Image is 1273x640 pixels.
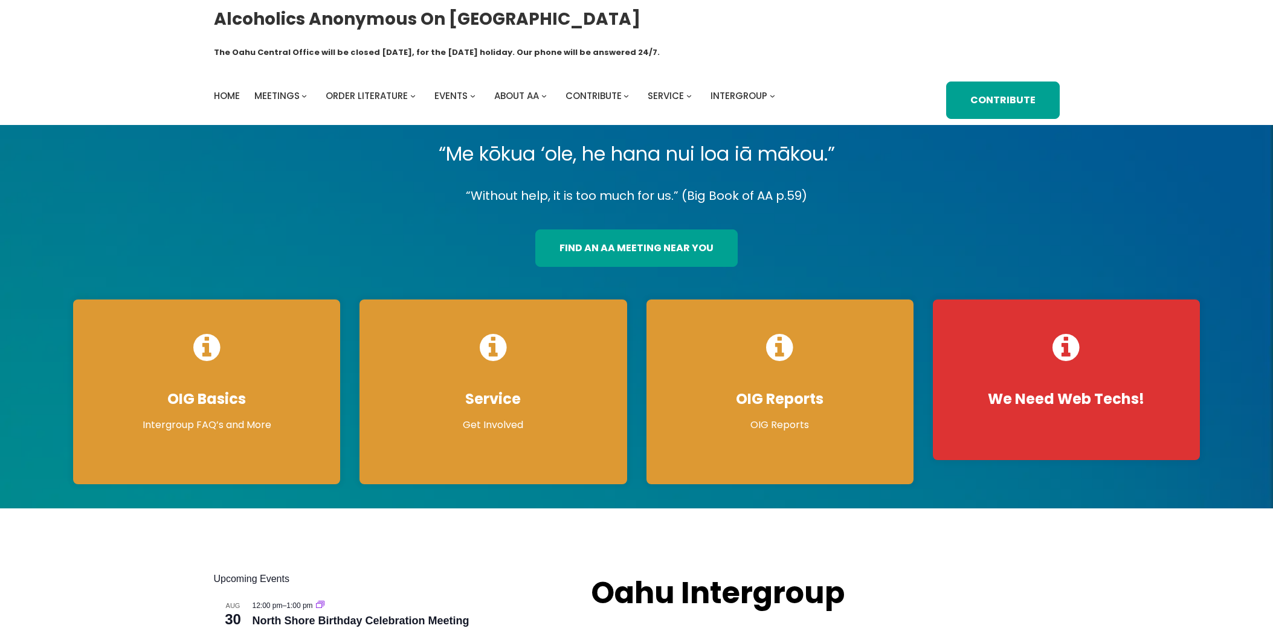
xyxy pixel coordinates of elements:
[659,418,901,432] p: OIG Reports
[494,88,539,104] a: About AA
[316,601,324,610] a: Event series: North Shore Birthday Celebration Meeting
[470,93,475,98] button: Events submenu
[254,88,300,104] a: Meetings
[434,88,468,104] a: Events
[624,93,629,98] button: Contribute submenu
[214,46,660,59] h1: The Oahu Central Office will be closed [DATE], for the [DATE] holiday. Our phone will be answered...
[214,4,640,34] a: Alcoholics Anonymous on [GEOGRAPHIC_DATA]
[410,93,416,98] button: Order Literature submenu
[372,390,614,408] h4: Service
[686,93,692,98] button: Service submenu
[659,390,901,408] h4: OIG Reports
[434,89,468,102] span: Events
[253,615,469,627] a: North Shore Birthday Celebration Meeting
[946,82,1060,119] a: Contribute
[648,88,684,104] a: Service
[541,93,547,98] button: About AA submenu
[711,88,767,104] a: Intergroup
[63,185,1209,206] p: “Without help, it is too much for us.” (Big Book of AA p.59)
[535,229,738,267] a: find an aa meeting near you
[254,89,300,102] span: Meetings
[326,89,408,102] span: Order Literature
[591,572,882,614] h2: Oahu Intergroup
[214,609,253,630] span: 30
[214,89,240,102] span: Home
[253,601,283,610] span: 12:00 pm
[286,601,312,610] span: 1:00 pm
[85,418,328,432] p: Intergroup FAQ’s and More
[214,88,240,104] a: Home
[648,89,684,102] span: Service
[372,418,614,432] p: Get Involved
[770,93,775,98] button: Intergroup submenu
[214,88,779,104] nav: Intergroup
[711,89,767,102] span: Intergroup
[85,390,328,408] h4: OIG Basics
[63,137,1209,171] p: “Me kōkua ‘ole, he hana nui loa iā mākou.”
[301,93,307,98] button: Meetings submenu
[494,89,539,102] span: About AA
[253,601,315,610] time: –
[566,88,622,104] a: Contribute
[214,601,253,611] span: Aug
[214,572,567,586] h2: Upcoming Events
[566,89,622,102] span: Contribute
[945,390,1188,408] h4: We Need Web Techs!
